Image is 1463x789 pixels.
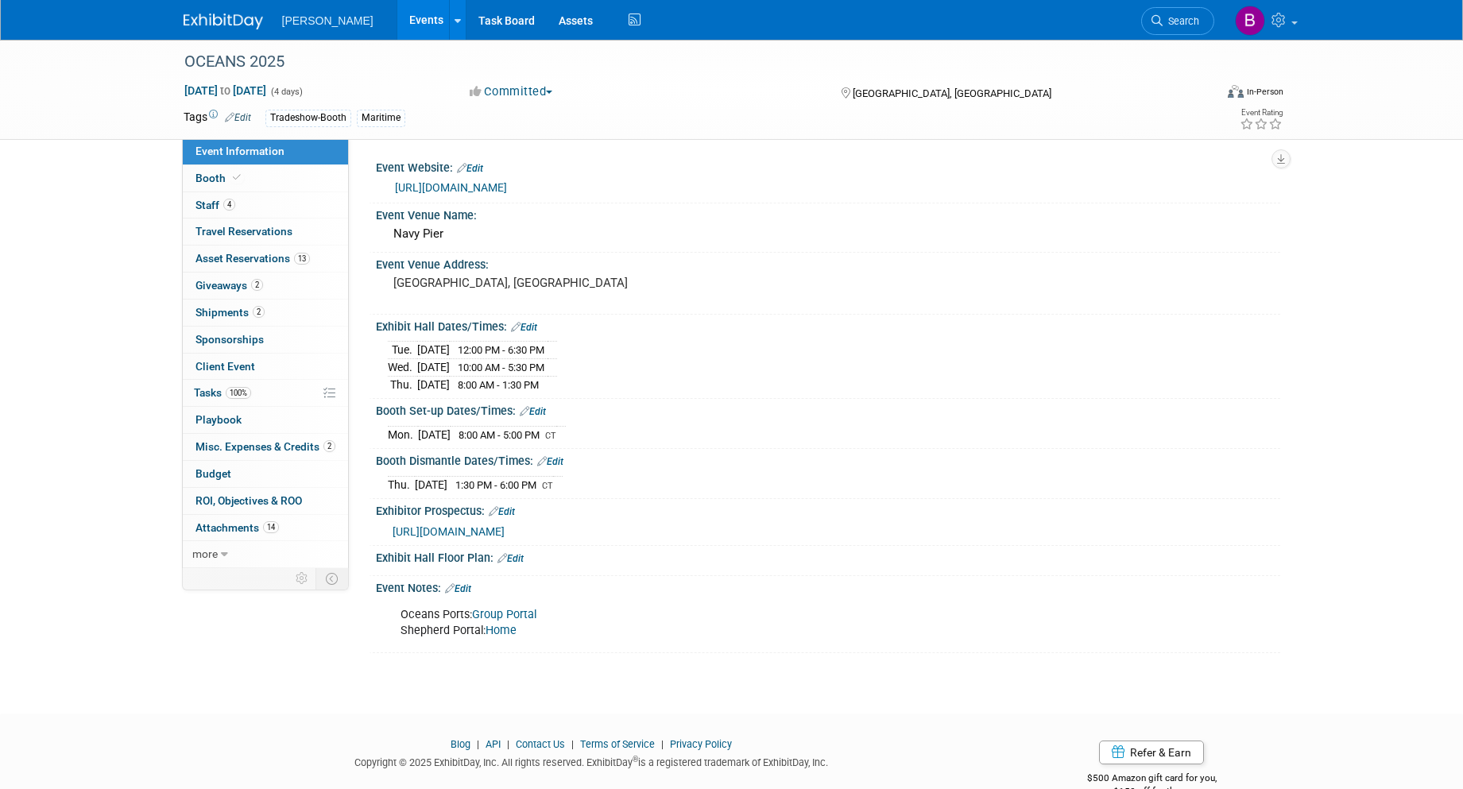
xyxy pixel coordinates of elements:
[195,333,264,346] span: Sponsorships
[183,273,348,299] a: Giveaways2
[282,14,373,27] span: [PERSON_NAME]
[184,109,251,127] td: Tags
[195,199,235,211] span: Staff
[195,279,263,292] span: Giveaways
[1099,741,1204,764] a: Refer & Earn
[184,752,1000,770] div: Copyright © 2025 ExhibitDay, Inc. All rights reserved. ExhibitDay is a registered trademark of Ex...
[545,431,556,441] span: CT
[417,376,450,393] td: [DATE]
[233,173,241,182] i: Booth reservation complete
[486,624,517,637] a: Home
[458,344,544,356] span: 12:00 PM - 6:30 PM
[253,306,265,318] span: 2
[183,354,348,380] a: Client Event
[1163,15,1199,27] span: Search
[417,359,450,377] td: [DATE]
[195,440,335,453] span: Misc. Expenses & Credits
[393,525,505,538] a: [URL][DOMAIN_NAME]
[415,476,447,493] td: [DATE]
[445,583,471,594] a: Edit
[388,359,417,377] td: Wed.
[388,426,418,443] td: Mon.
[218,84,233,97] span: to
[183,300,348,326] a: Shipments2
[451,738,470,750] a: Blog
[195,413,242,426] span: Playbook
[263,521,279,533] span: 14
[376,449,1280,470] div: Booth Dismantle Dates/Times:
[223,199,235,211] span: 4
[511,322,537,333] a: Edit
[183,488,348,514] a: ROI, Objectives & ROO
[503,738,513,750] span: |
[226,387,251,399] span: 100%
[473,738,483,750] span: |
[376,203,1280,223] div: Event Venue Name:
[633,755,638,764] sup: ®
[195,172,244,184] span: Booth
[1235,6,1265,36] img: Buse Onen
[183,461,348,487] a: Budget
[376,546,1280,567] div: Exhibit Hall Floor Plan:
[357,110,405,126] div: Maritime
[376,253,1280,273] div: Event Venue Address:
[376,156,1280,176] div: Event Website:
[184,83,267,98] span: [DATE] [DATE]
[489,506,515,517] a: Edit
[315,568,348,589] td: Toggle Event Tabs
[183,165,348,191] a: Booth
[537,456,563,467] a: Edit
[265,110,351,126] div: Tradeshow-Booth
[497,553,524,564] a: Edit
[183,434,348,460] a: Misc. Expenses & Credits2
[657,738,668,750] span: |
[183,407,348,433] a: Playbook
[183,380,348,406] a: Tasks100%
[1246,86,1283,98] div: In-Person
[418,426,451,443] td: [DATE]
[567,738,578,750] span: |
[395,181,507,194] a: [URL][DOMAIN_NAME]
[458,379,539,391] span: 8:00 AM - 1:30 PM
[516,738,565,750] a: Contact Us
[542,481,553,491] span: CT
[323,440,335,452] span: 2
[195,467,231,480] span: Budget
[179,48,1190,76] div: OCEANS 2025
[1228,85,1244,98] img: Format-Inperson.png
[269,87,303,97] span: (4 days)
[376,499,1280,520] div: Exhibitor Prospectus:
[393,276,735,290] pre: [GEOGRAPHIC_DATA], [GEOGRAPHIC_DATA]
[183,246,348,272] a: Asset Reservations13
[472,608,536,621] a: Group Portal
[288,568,316,589] td: Personalize Event Tab Strip
[376,399,1280,420] div: Booth Set-up Dates/Times:
[183,192,348,219] a: Staff4
[1240,109,1283,117] div: Event Rating
[459,429,540,441] span: 8:00 AM - 5:00 PM
[183,327,348,353] a: Sponsorships
[388,222,1268,246] div: Navy Pier
[376,576,1280,597] div: Event Notes:
[195,145,284,157] span: Event Information
[195,360,255,373] span: Client Event
[388,476,415,493] td: Thu.
[388,342,417,359] td: Tue.
[294,253,310,265] span: 13
[580,738,655,750] a: Terms of Service
[486,738,501,750] a: API
[183,219,348,245] a: Travel Reservations
[388,376,417,393] td: Thu.
[1120,83,1284,106] div: Event Format
[417,342,450,359] td: [DATE]
[192,547,218,560] span: more
[195,225,292,238] span: Travel Reservations
[376,315,1280,335] div: Exhibit Hall Dates/Times:
[183,515,348,541] a: Attachments14
[194,386,251,399] span: Tasks
[520,406,546,417] a: Edit
[195,306,265,319] span: Shipments
[183,541,348,567] a: more
[389,599,1105,647] div: Oceans Ports: Shepherd Portal:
